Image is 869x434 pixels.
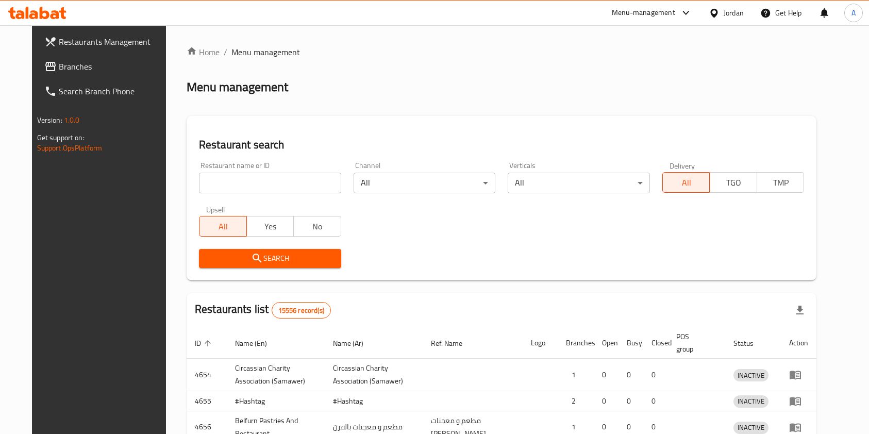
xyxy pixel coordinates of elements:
div: Total records count [272,302,331,319]
div: Menu [789,395,808,407]
span: INACTIVE [733,370,768,381]
span: TGO [714,175,753,190]
button: No [293,216,341,237]
td: 0 [619,391,643,411]
span: No [298,219,337,234]
th: Action [781,327,816,359]
h2: Menu management [187,79,288,95]
a: Restaurants Management [36,29,177,54]
td: 0 [643,359,668,391]
a: Branches [36,54,177,79]
button: All [199,216,247,237]
label: Upsell [206,206,225,213]
span: 1.0.0 [64,113,80,127]
button: All [662,172,710,193]
a: Support.OpsPlatform [37,141,103,155]
li: / [224,46,227,58]
span: ID [195,337,214,349]
td: 0 [594,359,619,391]
nav: breadcrumb [187,46,816,58]
span: Version: [37,113,62,127]
h2: Restaurant search [199,137,804,153]
span: Get support on: [37,131,85,144]
td: 4655 [187,391,227,411]
span: TMP [761,175,800,190]
span: 15556 record(s) [272,306,330,315]
td: ​Circassian ​Charity ​Association​ (Samawer) [227,359,325,391]
td: #Hashtag [227,391,325,411]
span: Name (En) [235,337,280,349]
h2: Restaurants list [195,302,331,319]
span: Ref. Name [431,337,476,349]
span: Search [207,252,333,265]
button: Yes [246,216,294,237]
span: Name (Ar) [333,337,377,349]
span: All [204,219,243,234]
th: Branches [558,327,594,359]
div: Menu-management [612,7,675,19]
span: Branches [59,60,169,73]
div: Jordan [724,7,744,19]
th: Busy [619,327,643,359]
div: INACTIVE [733,369,768,381]
button: TGO [709,172,757,193]
span: Search Branch Phone [59,85,169,97]
span: Restaurants Management [59,36,169,48]
span: INACTIVE [733,422,768,433]
th: Logo [523,327,558,359]
div: Export file [788,298,812,323]
button: TMP [757,172,805,193]
span: INACTIVE [733,395,768,407]
span: Menu management [231,46,300,58]
div: All [508,173,650,193]
td: 2 [558,391,594,411]
a: Search Branch Phone [36,79,177,104]
button: Search [199,249,341,268]
td: ​Circassian ​Charity ​Association​ (Samawer) [325,359,423,391]
div: INACTIVE [733,395,768,408]
span: POS group [676,330,713,355]
div: Menu [789,369,808,381]
div: Menu [789,421,808,433]
th: Closed [643,327,668,359]
td: 1 [558,359,594,391]
label: Delivery [670,162,695,169]
td: 0 [643,391,668,411]
span: All [667,175,706,190]
span: Status [733,337,767,349]
td: #Hashtag [325,391,423,411]
th: Open [594,327,619,359]
div: All [354,173,496,193]
span: Yes [251,219,290,234]
input: Search for restaurant name or ID.. [199,173,341,193]
td: 0 [594,391,619,411]
td: 4654 [187,359,227,391]
span: A [851,7,856,19]
a: Home [187,46,220,58]
td: 0 [619,359,643,391]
